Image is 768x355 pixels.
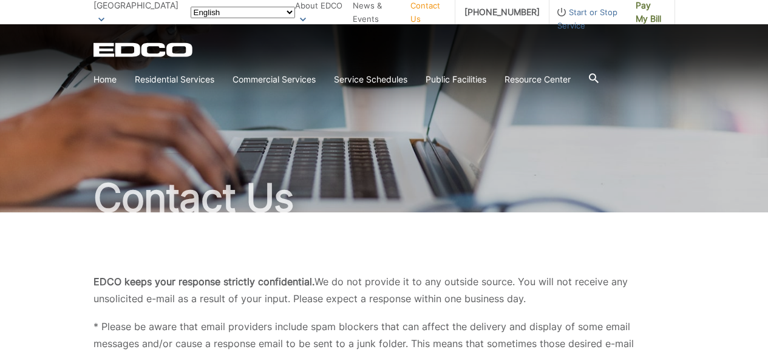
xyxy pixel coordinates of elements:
[426,73,486,86] a: Public Facilities
[334,73,407,86] a: Service Schedules
[505,73,571,86] a: Resource Center
[93,276,314,288] b: EDCO keeps your response strictly confidential.
[191,7,295,18] select: Select a language
[93,42,194,57] a: EDCD logo. Return to the homepage.
[93,178,675,217] h1: Contact Us
[93,73,117,86] a: Home
[93,273,675,307] p: We do not provide it to any outside source. You will not receive any unsolicited e-mail as a resu...
[233,73,316,86] a: Commercial Services
[135,73,214,86] a: Residential Services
